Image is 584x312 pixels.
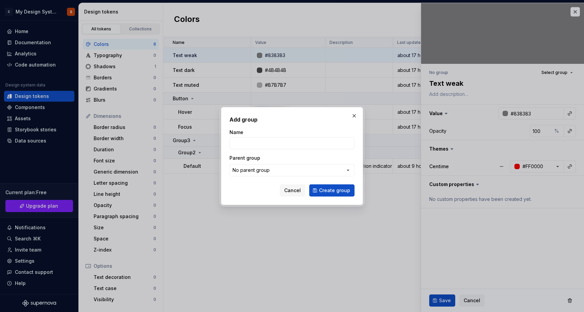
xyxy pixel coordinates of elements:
[284,187,301,194] span: Cancel
[233,167,270,174] div: No parent group
[280,184,305,197] button: Cancel
[229,129,243,136] label: Name
[229,115,355,124] h2: Add group
[309,184,355,197] button: Create group
[229,164,355,176] button: No parent group
[319,187,350,194] span: Create group
[229,155,260,161] label: Parent group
